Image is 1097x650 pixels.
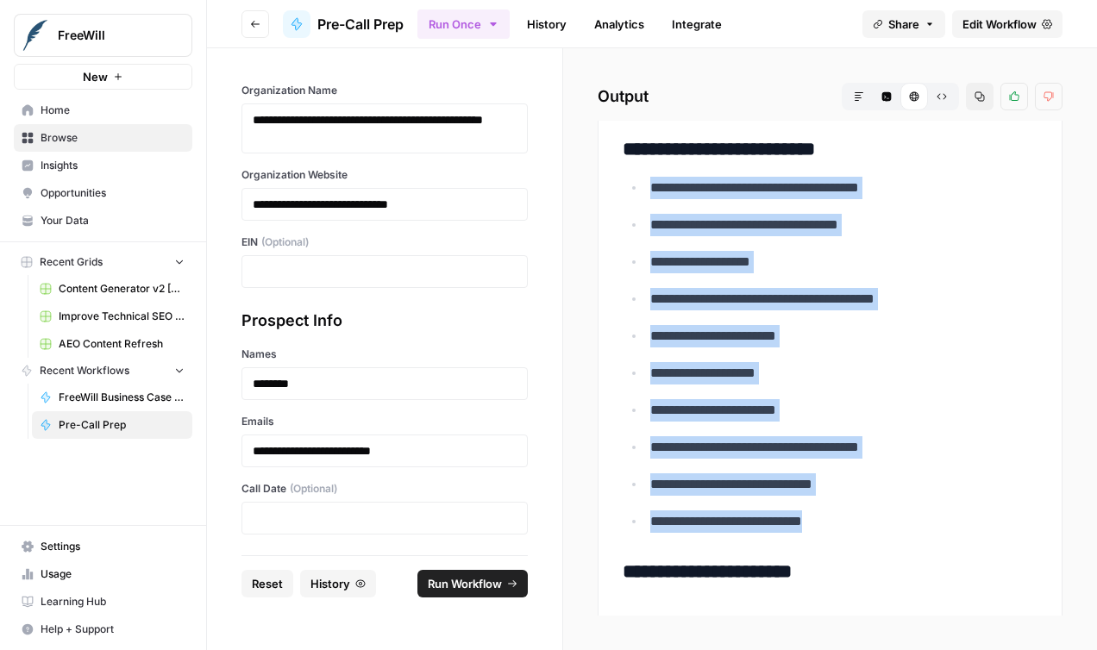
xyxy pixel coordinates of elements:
a: Your Data [14,207,192,234]
span: FreeWill Business Case Generator v2 [59,390,185,405]
span: Recent Workflows [40,363,129,378]
a: AEO Content Refresh [32,330,192,358]
a: History [517,10,577,38]
span: (Optional) [290,481,337,497]
span: Share [888,16,919,33]
button: History [300,570,376,597]
a: Browse [14,124,192,152]
button: Workspace: FreeWill [14,14,192,57]
div: Prospect Info [241,309,528,333]
span: History [310,575,350,592]
a: FreeWill Business Case Generator v2 [32,384,192,411]
span: Help + Support [41,622,185,637]
label: Names [241,347,528,362]
label: Emails [241,414,528,429]
label: Call Date [241,481,528,497]
a: Usage [14,560,192,588]
span: Reset [252,575,283,592]
a: Learning Hub [14,588,192,616]
button: Run Workflow [417,570,528,597]
span: Improve Technical SEO for Page [59,309,185,324]
span: Content Generator v2 [DRAFT] Test [59,281,185,297]
span: Pre-Call Prep [59,417,185,433]
span: New [83,68,108,85]
span: Browse [41,130,185,146]
span: AEO Content Refresh [59,336,185,352]
span: Home [41,103,185,118]
label: EIN [241,234,528,250]
span: Usage [41,566,185,582]
a: Pre-Call Prep [32,411,192,439]
span: Learning Hub [41,594,185,609]
a: Integrate [661,10,732,38]
span: Pre-Call Prep [317,14,404,34]
span: (Optional) [261,234,309,250]
a: Content Generator v2 [DRAFT] Test [32,275,192,303]
label: Organization Name [241,83,528,98]
span: Settings [41,539,185,554]
span: Insights [41,158,185,173]
label: Organization Website [241,167,528,183]
button: Recent Grids [14,249,192,275]
span: FreeWill [58,27,162,44]
a: Pre-Call Prep [283,10,404,38]
span: Run Workflow [428,575,502,592]
span: Recent Grids [40,254,103,270]
a: Analytics [584,10,655,38]
span: Opportunities [41,185,185,201]
button: Reset [241,570,293,597]
a: Insights [14,152,192,179]
a: Home [14,97,192,124]
button: Share [862,10,945,38]
h2: Output [598,83,1063,110]
button: New [14,64,192,90]
button: Run Once [417,9,510,39]
a: Settings [14,533,192,560]
a: Edit Workflow [952,10,1063,38]
a: Improve Technical SEO for Page [32,303,192,330]
button: Help + Support [14,616,192,643]
a: Opportunities [14,179,192,207]
span: Edit Workflow [962,16,1037,33]
span: Your Data [41,213,185,228]
img: FreeWill Logo [20,20,51,51]
button: Recent Workflows [14,358,192,384]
